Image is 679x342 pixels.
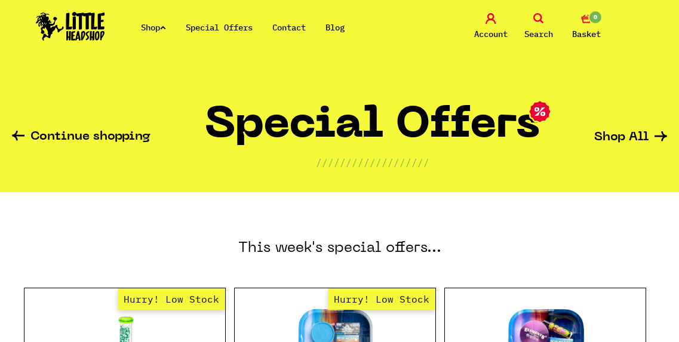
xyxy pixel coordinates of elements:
a: Search [518,13,560,41]
h1: Special Offers [205,106,540,155]
a: Shop [141,22,166,33]
span: Hurry! Low Stock [118,288,225,310]
img: Little Head Shop Logo [36,12,105,41]
a: Contact [272,22,306,33]
span: Hurry! Low Stock [328,288,435,310]
a: Blog [325,22,345,33]
h3: This week's special offers... [12,192,667,288]
span: Basket [572,27,601,41]
a: 0 Basket [566,13,607,41]
a: Shop All [594,131,667,144]
a: Continue shopping [12,131,150,144]
p: /////////////////// [316,155,429,170]
span: Account [474,27,508,41]
span: Search [524,27,553,41]
span: 0 [588,10,603,24]
a: Special Offers [186,22,253,33]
